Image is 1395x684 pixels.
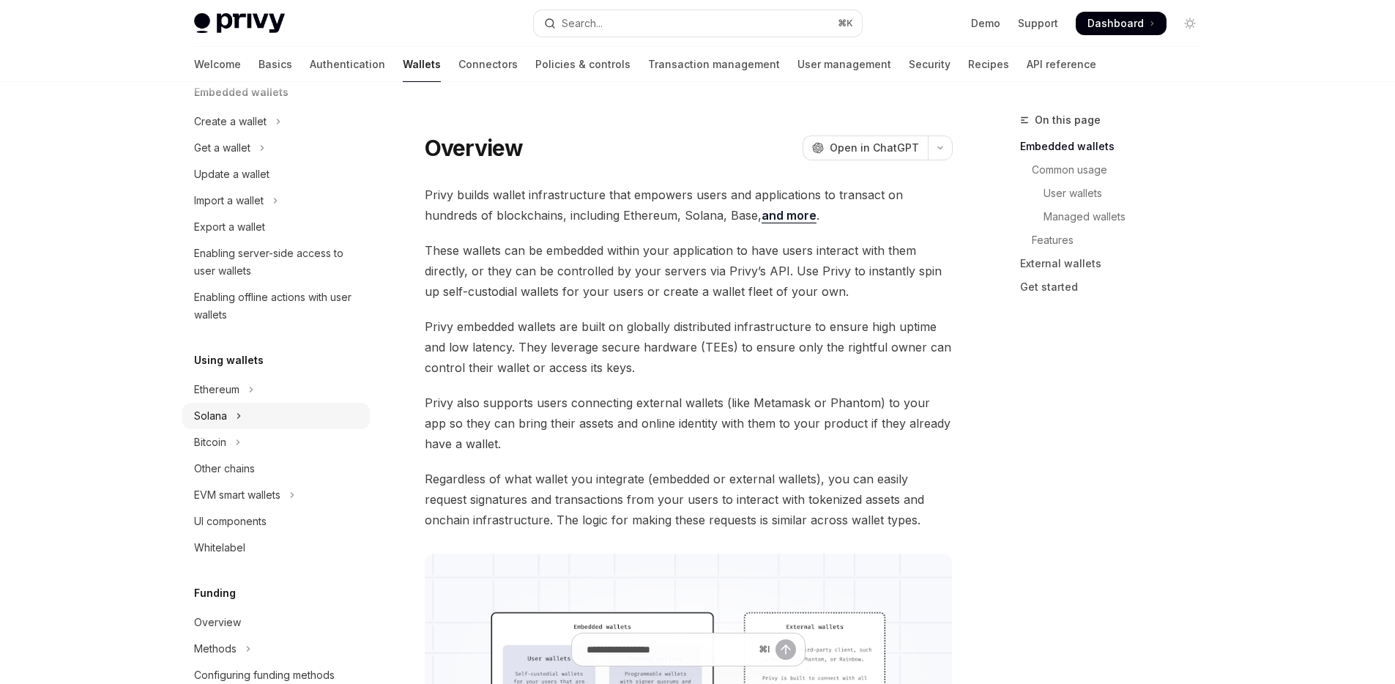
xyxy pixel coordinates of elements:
[194,47,241,82] a: Welcome
[310,47,385,82] a: Authentication
[1035,111,1101,129] span: On this page
[425,240,953,302] span: These wallets can be embedded within your application to have users interact with them directly, ...
[838,18,853,29] span: ⌘ K
[194,245,361,280] div: Enabling server-side access to user wallets
[182,482,370,508] button: Toggle EVM smart wallets section
[1020,252,1213,275] a: External wallets
[182,403,370,429] button: Toggle Solana section
[1076,12,1167,35] a: Dashboard
[194,218,265,236] div: Export a wallet
[194,460,255,477] div: Other chains
[194,513,267,530] div: UI components
[425,393,953,454] span: Privy also supports users connecting external wallets (like Metamask or Phantom) to your app so t...
[194,407,227,425] div: Solana
[830,141,919,155] span: Open in ChatGPT
[1020,158,1213,182] a: Common usage
[182,284,370,328] a: Enabling offline actions with user wallets
[1018,16,1058,31] a: Support
[909,47,951,82] a: Security
[194,666,335,684] div: Configuring funding methods
[194,486,280,504] div: EVM smart wallets
[587,633,753,666] input: Ask a question...
[194,192,264,209] div: Import a wallet
[1178,12,1202,35] button: Toggle dark mode
[182,214,370,240] a: Export a wallet
[258,47,292,82] a: Basics
[425,316,953,378] span: Privy embedded wallets are built on globally distributed infrastructure to ensure high uptime and...
[182,376,370,403] button: Toggle Ethereum section
[803,135,928,160] button: Open in ChatGPT
[775,639,796,660] button: Send message
[194,381,239,398] div: Ethereum
[194,113,267,130] div: Create a wallet
[1020,228,1213,252] a: Features
[194,584,236,602] h5: Funding
[182,609,370,636] a: Overview
[194,614,241,631] div: Overview
[182,636,370,662] button: Toggle Methods section
[182,456,370,482] a: Other chains
[1020,135,1213,158] a: Embedded wallets
[194,289,361,324] div: Enabling offline actions with user wallets
[1020,182,1213,205] a: User wallets
[1027,47,1096,82] a: API reference
[194,139,250,157] div: Get a wallet
[194,640,237,658] div: Methods
[971,16,1000,31] a: Demo
[194,434,226,451] div: Bitcoin
[968,47,1009,82] a: Recipes
[182,535,370,561] a: Whitelabel
[182,508,370,535] a: UI components
[1020,275,1213,299] a: Get started
[182,108,370,135] button: Toggle Create a wallet section
[194,13,285,34] img: light logo
[535,47,630,82] a: Policies & controls
[425,135,524,161] h1: Overview
[1020,205,1213,228] a: Managed wallets
[182,240,370,284] a: Enabling server-side access to user wallets
[458,47,518,82] a: Connectors
[762,208,816,223] a: and more
[797,47,891,82] a: User management
[182,429,370,456] button: Toggle Bitcoin section
[403,47,441,82] a: Wallets
[182,187,370,214] button: Toggle Import a wallet section
[562,15,603,32] div: Search...
[194,166,269,183] div: Update a wallet
[425,469,953,530] span: Regardless of what wallet you integrate (embedded or external wallets), you can easily request si...
[182,135,370,161] button: Toggle Get a wallet section
[194,352,264,369] h5: Using wallets
[182,161,370,187] a: Update a wallet
[425,185,953,226] span: Privy builds wallet infrastructure that empowers users and applications to transact on hundreds o...
[1087,16,1144,31] span: Dashboard
[534,10,862,37] button: Open search
[194,539,245,557] div: Whitelabel
[648,47,780,82] a: Transaction management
